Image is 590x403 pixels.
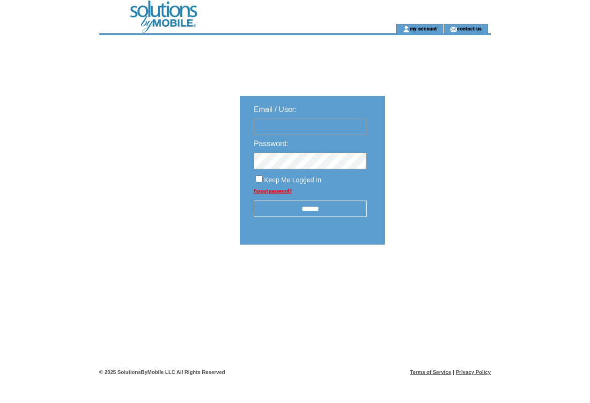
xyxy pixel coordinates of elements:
[456,369,491,375] a: Privacy Policy
[254,188,292,194] a: Forgot password?
[254,105,297,113] span: Email / User:
[412,268,459,280] img: transparent.png
[254,140,289,148] span: Password:
[264,176,321,184] span: Keep Me Logged In
[410,25,437,31] a: my account
[450,25,457,33] img: contact_us_icon.gif
[453,369,454,375] span: |
[410,369,451,375] a: Terms of Service
[403,25,410,33] img: account_icon.gif
[457,25,482,31] a: contact us
[99,369,225,375] span: © 2025 SolutionsByMobile LLC All Rights Reserved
